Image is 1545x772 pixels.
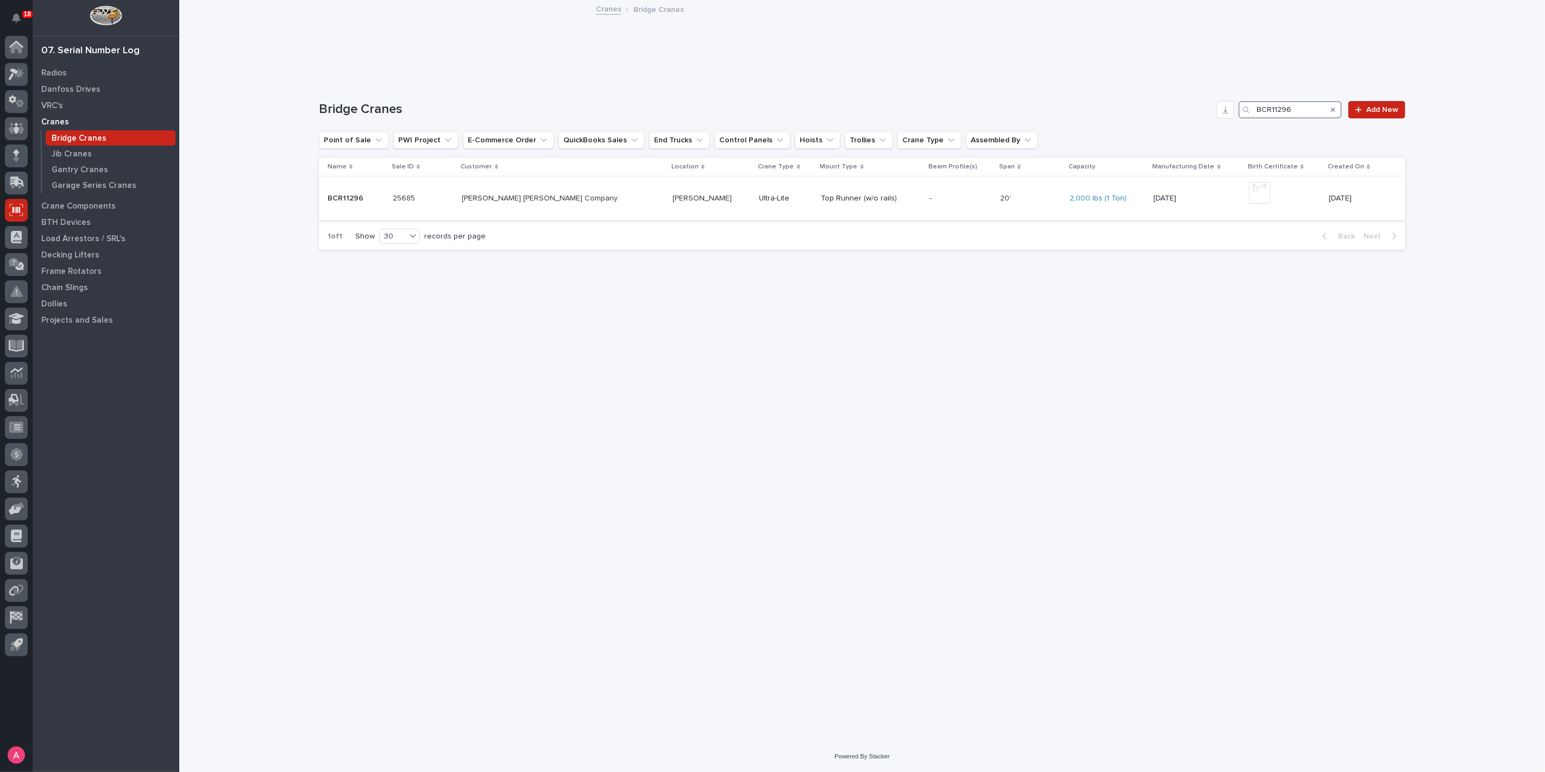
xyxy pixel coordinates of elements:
[1314,231,1359,241] button: Back
[424,232,486,241] p: records per page
[758,161,794,173] p: Crane Type
[392,161,414,173] p: Sale ID
[834,753,889,760] a: Powered By Stacker
[319,177,1405,221] tr: BCR11296BCR11296 2568525685 [PERSON_NAME] [PERSON_NAME] Company[PERSON_NAME]Ultra-LiteTop Runner ...
[1070,194,1127,203] a: 2,000 lbs (1 Ton)
[41,250,99,260] p: Decking Lifters
[41,316,113,325] p: Projects and Sales
[41,283,88,293] p: Chain Slings
[41,202,116,211] p: Crane Components
[1329,194,1388,203] p: [DATE]
[14,13,28,30] div: Notifications18
[1364,231,1387,241] span: Next
[461,161,492,173] p: Customer
[845,131,893,149] button: Trollies
[319,223,351,250] p: 1 of 1
[673,194,751,203] p: [PERSON_NAME]
[5,744,28,767] button: users-avatar
[966,131,1038,149] button: Assembled By
[5,7,28,29] button: Notifications
[33,214,179,230] a: BTH Devices
[52,134,106,143] p: Bridge Cranes
[596,2,621,15] a: Cranes
[1366,106,1398,114] span: Add New
[633,3,684,15] p: Bridge Cranes
[928,161,977,173] p: Beam Profile(s)
[42,162,179,177] a: Gantry Cranes
[328,192,366,203] p: BCR11296
[52,149,92,159] p: Jib Cranes
[52,181,136,191] p: Garage Series Cranes
[33,198,179,214] a: Crane Components
[558,131,645,149] button: QuickBooks Sales
[821,194,921,203] p: Top Runner (w/o rails)
[42,130,179,146] a: Bridge Cranes
[41,45,140,57] div: 07. Serial Number Log
[33,230,179,247] a: Load Arrestors / SRL's
[41,299,67,309] p: Dollies
[41,101,63,111] p: VRC's
[33,65,179,81] a: Radios
[41,218,91,228] p: BTH Devices
[41,267,102,277] p: Frame Rotators
[33,81,179,97] a: Danfoss Drives
[1359,231,1405,241] button: Next
[319,102,1213,117] h1: Bridge Cranes
[33,279,179,296] a: Chain Slings
[1348,101,1405,118] a: Add New
[649,131,710,149] button: End Trucks
[33,97,179,114] a: VRC's
[929,194,991,203] p: -
[1248,161,1298,173] p: Birth Certificate
[820,161,858,173] p: Mount Type
[897,131,962,149] button: Crane Type
[319,131,389,149] button: Point of Sale
[1069,161,1095,173] p: Capacity
[52,165,108,175] p: Gantry Cranes
[328,161,347,173] p: Name
[90,5,122,26] img: Workspace Logo
[24,10,31,18] p: 18
[41,85,101,95] p: Danfoss Drives
[33,312,179,328] a: Projects and Sales
[33,114,179,130] a: Cranes
[41,117,69,127] p: Cranes
[714,131,790,149] button: Control Panels
[462,194,652,203] p: [PERSON_NAME] [PERSON_NAME] Company
[759,194,813,203] p: Ultra-Lite
[999,161,1015,173] p: Span
[1332,231,1355,241] span: Back
[1239,101,1342,118] input: Search
[33,296,179,312] a: Dollies
[1153,161,1215,173] p: Manufacturing Date
[33,247,179,263] a: Decking Lifters
[393,192,417,203] p: 25685
[355,232,375,241] p: Show
[41,234,125,244] p: Load Arrestors / SRL's
[1154,194,1240,203] p: [DATE]
[380,231,406,242] div: 30
[42,146,179,161] a: Jib Cranes
[393,131,459,149] button: PWI Project
[42,178,179,193] a: Garage Series Cranes
[1328,161,1364,173] p: Created On
[1000,192,1013,203] p: 20'
[41,68,67,78] p: Radios
[671,161,699,173] p: Location
[33,263,179,279] a: Frame Rotators
[795,131,840,149] button: Hoists
[463,131,554,149] button: E-Commerce Order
